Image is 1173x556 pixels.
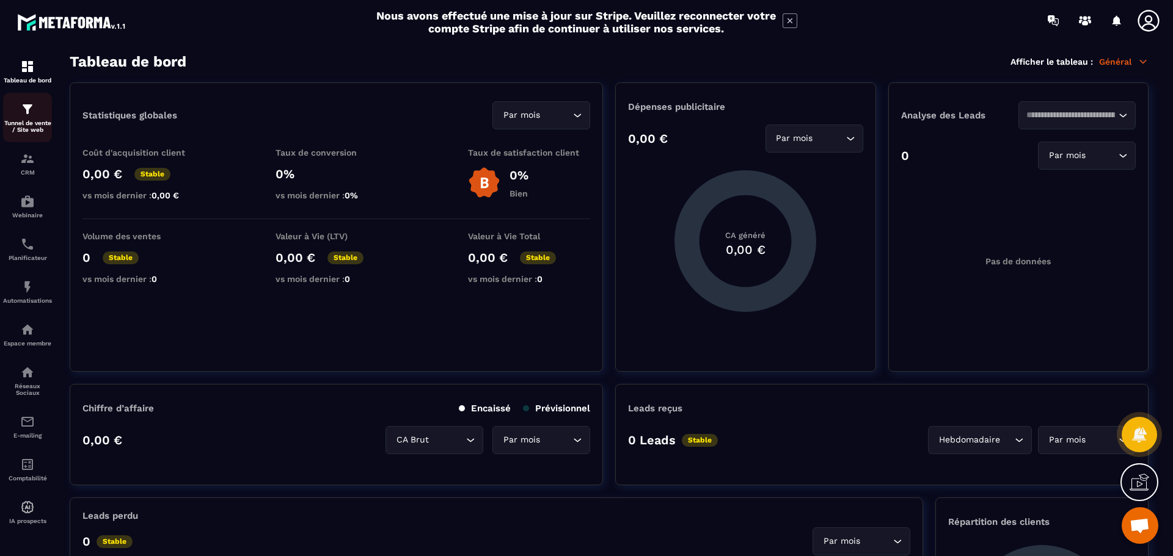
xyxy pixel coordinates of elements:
[134,168,170,181] p: Stable
[468,274,590,284] p: vs mois dernier :
[500,433,543,447] span: Par mois
[1046,433,1088,447] span: Par mois
[3,340,52,347] p: Espace membre
[1038,142,1136,170] div: Search for option
[82,403,154,414] p: Chiffre d’affaire
[97,535,133,548] p: Stable
[3,518,52,524] p: IA prospects
[376,9,777,35] h2: Nous avons effectué une mise à jour sur Stripe. Veuillez reconnecter votre compte Stripe afin de ...
[345,190,358,200] span: 0%
[628,101,863,112] p: Dépenses publicitaire
[766,125,863,153] div: Search for option
[82,274,205,284] p: vs mois dernier :
[82,250,90,265] p: 0
[1088,149,1116,162] input: Search for option
[276,148,398,157] p: Taux de conversion
[1046,149,1088,162] span: Par mois
[468,231,590,241] p: Valeur à Vie Total
[3,120,52,133] p: Tunnel de vente / Site web
[103,251,139,264] p: Stable
[3,313,52,356] a: automationsautomationsEspace membre
[901,110,1018,121] p: Analyse des Leads
[20,322,35,337] img: automations
[82,231,205,241] p: Volume des ventes
[820,535,863,548] span: Par mois
[500,109,543,122] span: Par mois
[537,274,543,284] span: 0
[492,426,590,454] div: Search for option
[936,433,1003,447] span: Hebdomadaire
[152,274,157,284] span: 0
[276,250,315,265] p: 0,00 €
[682,434,718,447] p: Stable
[3,169,52,176] p: CRM
[82,148,205,157] p: Coût d'acquisition client
[948,516,1136,527] p: Répartition des clients
[3,185,52,228] a: automationsautomationsWebinaire
[1099,56,1149,67] p: Général
[386,426,483,454] div: Search for option
[276,190,398,200] p: vs mois dernier :
[773,132,816,145] span: Par mois
[20,280,35,294] img: automations
[3,448,52,491] a: accountantaccountantComptabilité
[276,167,398,181] p: 0%
[492,101,590,129] div: Search for option
[901,148,909,163] p: 0
[3,228,52,270] a: schedulerschedulerPlanificateur
[543,433,570,447] input: Search for option
[3,297,52,304] p: Automatisations
[459,403,511,414] p: Encaissé
[3,93,52,142] a: formationformationTunnel de vente / Site web
[3,212,52,218] p: Webinaire
[327,251,364,264] p: Stable
[17,11,127,33] img: logo
[1018,101,1136,129] div: Search for option
[3,405,52,448] a: emailemailE-mailing
[510,189,528,198] p: Bien
[3,255,52,261] p: Planificateur
[1038,426,1136,454] div: Search for option
[20,365,35,380] img: social-network
[510,168,528,182] p: 0%
[468,148,590,157] p: Taux de satisfaction client
[1010,57,1093,67] p: Afficher le tableau :
[3,270,52,313] a: automationsautomationsAutomatisations
[20,457,35,472] img: accountant
[393,433,431,447] span: CA Brut
[20,151,35,166] img: formation
[985,256,1051,266] p: Pas de données
[1122,507,1158,544] a: Ouvrir le chat
[345,274,350,284] span: 0
[813,527,910,555] div: Search for option
[20,237,35,251] img: scheduler
[468,167,500,199] img: b-badge-o.b3b20ee6.svg
[20,102,35,117] img: formation
[928,426,1032,454] div: Search for option
[628,131,668,146] p: 0,00 €
[20,59,35,74] img: formation
[628,403,682,414] p: Leads reçus
[82,110,177,121] p: Statistiques globales
[20,414,35,429] img: email
[468,250,508,265] p: 0,00 €
[276,274,398,284] p: vs mois dernier :
[276,231,398,241] p: Valeur à Vie (LTV)
[1003,433,1012,447] input: Search for option
[82,167,122,181] p: 0,00 €
[3,475,52,482] p: Comptabilité
[82,190,205,200] p: vs mois dernier :
[82,510,138,521] p: Leads perdu
[3,356,52,405] a: social-networksocial-networkRéseaux Sociaux
[3,50,52,93] a: formationformationTableau de bord
[3,142,52,185] a: formationformationCRM
[816,132,843,145] input: Search for option
[863,535,890,548] input: Search for option
[70,53,186,70] h3: Tableau de bord
[3,432,52,439] p: E-mailing
[628,433,676,447] p: 0 Leads
[543,109,570,122] input: Search for option
[20,500,35,514] img: automations
[431,433,463,447] input: Search for option
[1088,433,1116,447] input: Search for option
